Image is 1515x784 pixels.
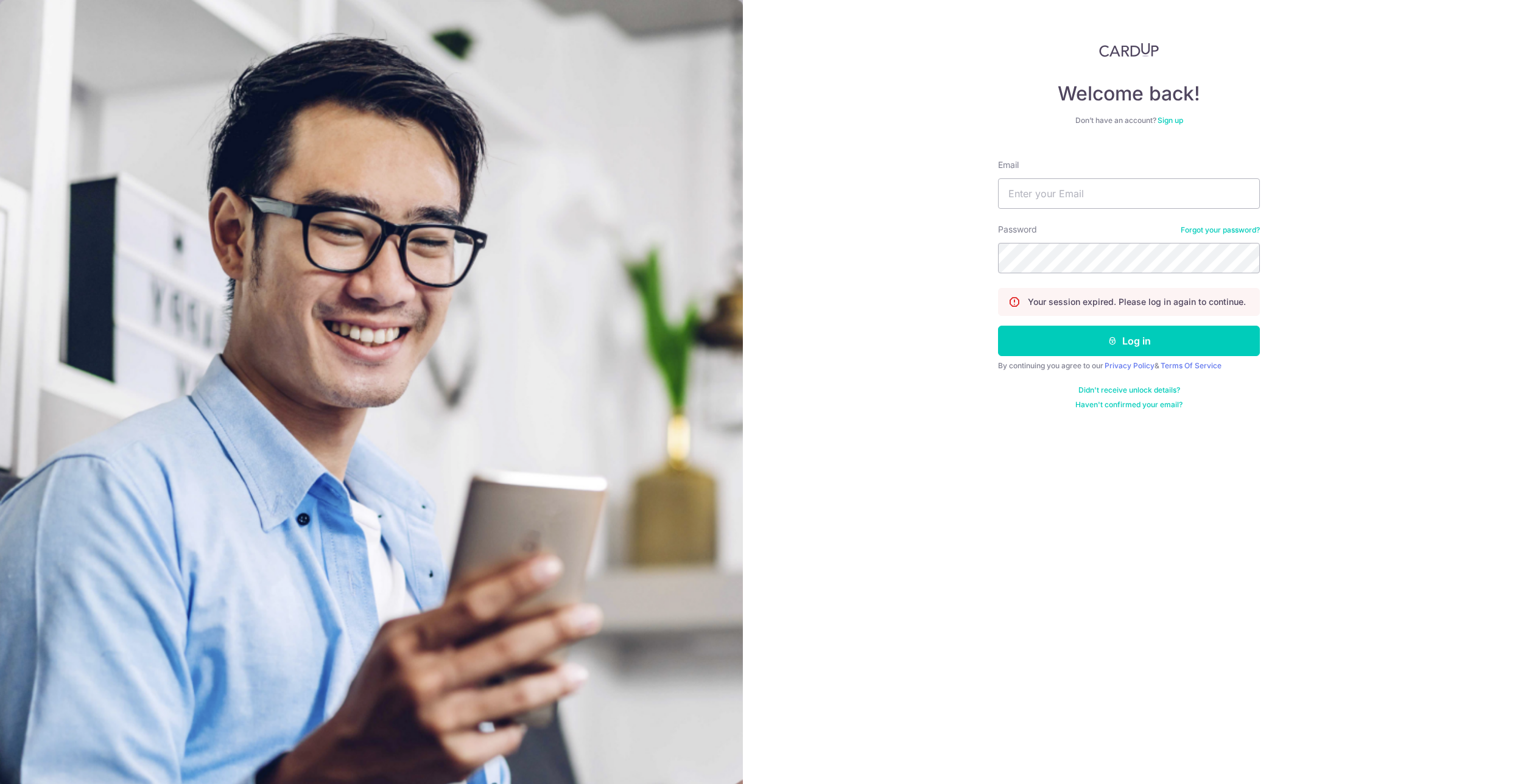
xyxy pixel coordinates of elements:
[998,326,1260,356] button: Log in
[998,361,1260,371] div: By continuing you agree to our &
[998,82,1260,106] h4: Welcome back!
[1161,361,1221,370] a: Terms Of Service
[1158,116,1183,125] a: Sign up
[1099,43,1159,57] img: CardUp Logo
[998,178,1260,209] input: Enter your Email
[998,223,1037,236] label: Password
[1105,361,1155,370] a: Privacy Policy
[1181,225,1260,235] a: Forgot your password?
[1078,385,1180,395] a: Didn't receive unlock details?
[998,116,1260,125] div: Don’t have an account?
[998,159,1019,171] label: Email
[1075,400,1183,410] a: Haven't confirmed your email?
[1028,296,1246,308] p: Your session expired. Please log in again to continue.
